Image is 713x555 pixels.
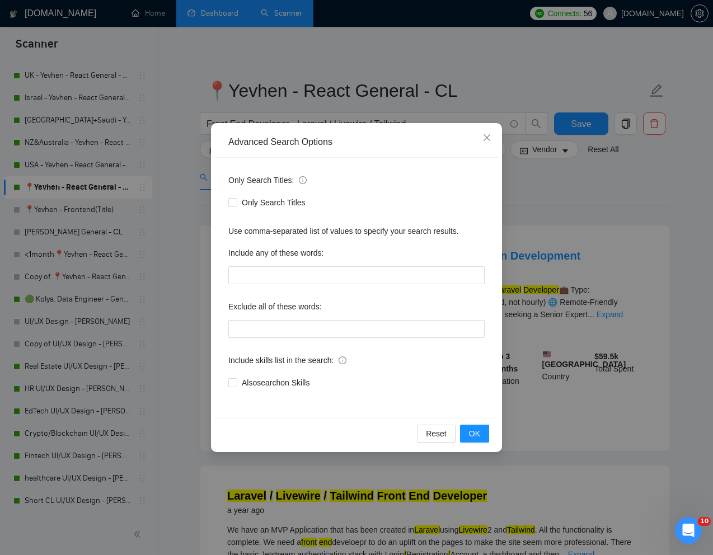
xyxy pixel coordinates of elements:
span: OK [469,427,480,440]
button: OK [460,425,489,443]
span: 10 [698,517,711,526]
div: Use comma-separated list of values to specify your search results. [228,225,485,237]
span: Only Search Titles: [228,174,307,186]
span: Only Search Titles [237,196,310,209]
span: Include skills list in the search: [228,354,346,366]
span: Also search on Skills [237,377,314,389]
label: Include any of these words: [228,244,323,262]
span: info-circle [299,176,307,184]
span: close [482,133,491,142]
span: info-circle [339,356,346,364]
span: Reset [426,427,447,440]
div: Advanced Search Options [228,136,485,148]
button: Reset [417,425,456,443]
iframe: Intercom live chat [675,517,702,544]
label: Exclude all of these words: [228,298,322,316]
button: Close [472,123,502,153]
